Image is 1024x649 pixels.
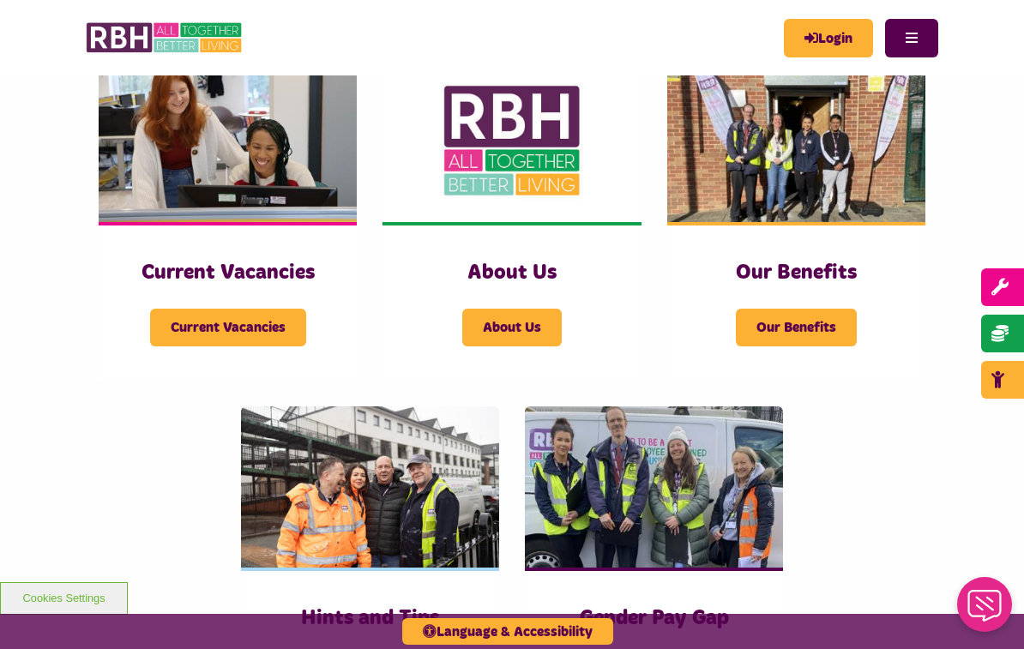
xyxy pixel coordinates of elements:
img: RBH Logo Social Media 480X360 (1) [382,61,641,222]
iframe: Netcall Web Assistant for live chat [947,572,1024,649]
img: RBH [86,17,244,58]
span: About Us [462,309,562,346]
h3: Gender Pay Gap [559,605,749,632]
a: About Us About Us [382,61,641,381]
span: Our Benefits [736,309,857,346]
img: SAZMEDIA RBH 21FEB24 46 [241,406,499,568]
img: Dropinfreehold2 [667,61,925,222]
span: Current Vacancies [150,309,306,346]
a: Our Benefits Our Benefits [667,61,925,381]
h3: About Us [417,260,606,286]
a: MyRBH [784,19,873,57]
button: Language & Accessibility [402,618,613,645]
h3: Our Benefits [702,260,891,286]
a: Current Vacancies Current Vacancies [99,61,357,381]
img: IMG 1470 [99,61,357,222]
button: Navigation [885,19,938,57]
h3: Hints and Tips [275,605,465,632]
img: 391760240 1590016381793435 2179504426197536539 N [525,406,783,568]
h3: Current Vacancies [133,260,322,286]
